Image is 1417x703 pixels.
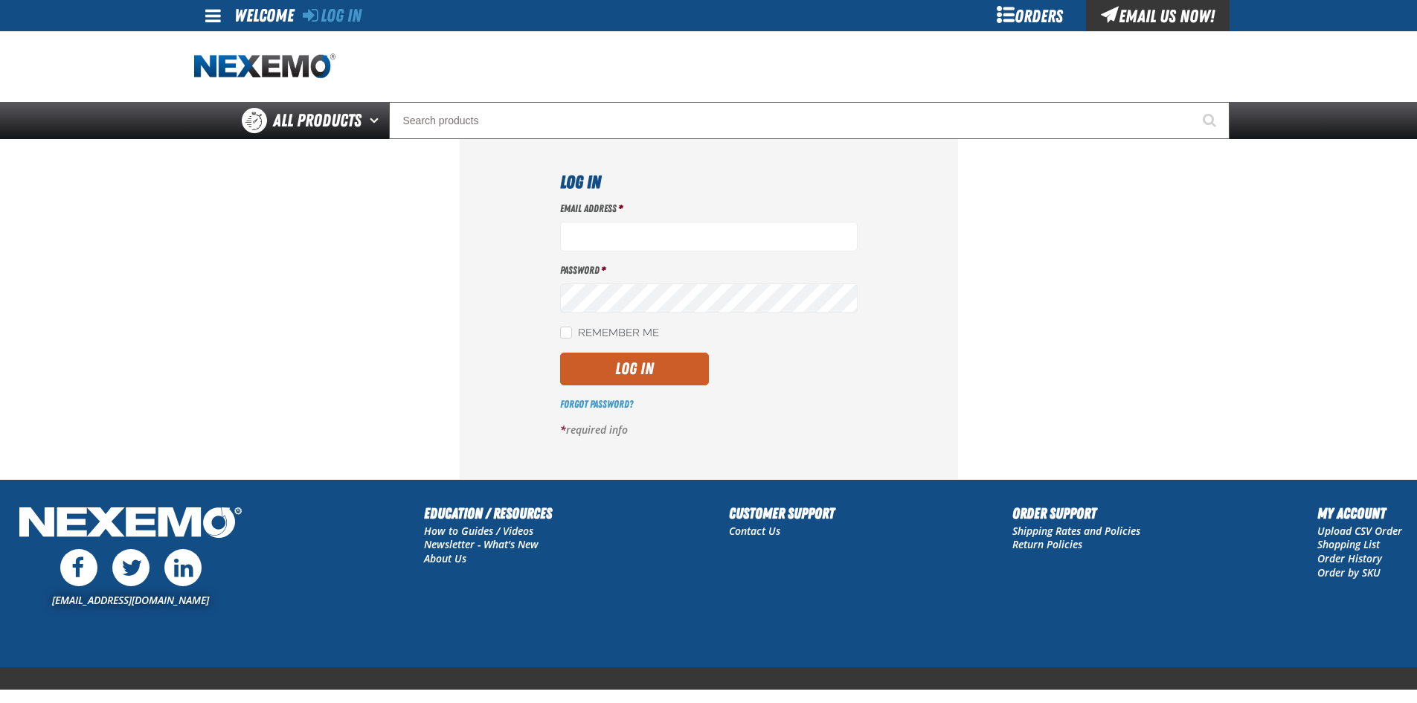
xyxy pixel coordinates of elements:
[1012,537,1082,551] a: Return Policies
[1012,502,1140,524] h2: Order Support
[303,5,362,26] a: Log In
[729,524,780,538] a: Contact Us
[560,202,858,216] label: Email Address
[560,169,858,196] h1: Log In
[194,54,335,80] img: Nexemo logo
[52,593,209,607] a: [EMAIL_ADDRESS][DOMAIN_NAME]
[729,502,835,524] h2: Customer Support
[1317,524,1402,538] a: Upload CSV Order
[194,54,335,80] a: Home
[424,524,533,538] a: How to Guides / Videos
[1192,102,1230,139] button: Start Searching
[15,502,246,546] img: Nexemo Logo
[424,551,466,565] a: About Us
[424,502,552,524] h2: Education / Resources
[1012,524,1140,538] a: Shipping Rates and Policies
[560,327,659,341] label: Remember Me
[273,107,362,134] span: All Products
[1317,502,1402,524] h2: My Account
[560,398,633,410] a: Forgot Password?
[560,423,858,437] p: required info
[560,327,572,338] input: Remember Me
[560,263,858,277] label: Password
[364,102,389,139] button: Open All Products pages
[1317,537,1380,551] a: Shopping List
[424,537,539,551] a: Newsletter - What's New
[1317,565,1381,580] a: Order by SKU
[1317,551,1382,565] a: Order History
[560,353,709,385] button: Log In
[389,102,1230,139] input: Search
